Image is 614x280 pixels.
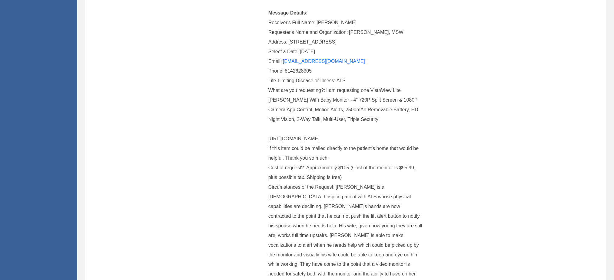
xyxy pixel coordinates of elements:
span: I am requesting one VistaView Lite [PERSON_NAME] WiFi Baby Monitor - 4” 720P Split Screen & 1080P... [268,88,420,161]
span: [PERSON_NAME] [317,20,357,25]
span: Address: [268,39,287,44]
a: [EMAIL_ADDRESS][DOMAIN_NAME] [283,59,365,64]
span: 8142628305 [285,68,312,73]
span: [PERSON_NAME], MSW [349,30,403,35]
span: What are you requesting?: [268,88,325,93]
span: [STREET_ADDRESS] [289,39,337,44]
span: Requester's Name and Organization: [268,30,348,35]
span: Approximately $105 (Cost of the monitor is $95.99, plus possible tax. Shipping is free) [268,165,417,180]
span: Cost of request?: [268,165,305,170]
span: Select a Date: [268,49,299,54]
span: Email: [268,59,282,64]
span: Circumstances of the Request: [268,184,335,190]
span: Receiver's Full Name: [268,20,316,25]
span: Phone: [268,68,284,73]
span: ALS [337,78,346,83]
span: [DATE] [300,49,315,54]
span: Message Details: [268,10,308,15]
span: Life-Limiting Disease or Illness: [268,78,335,83]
